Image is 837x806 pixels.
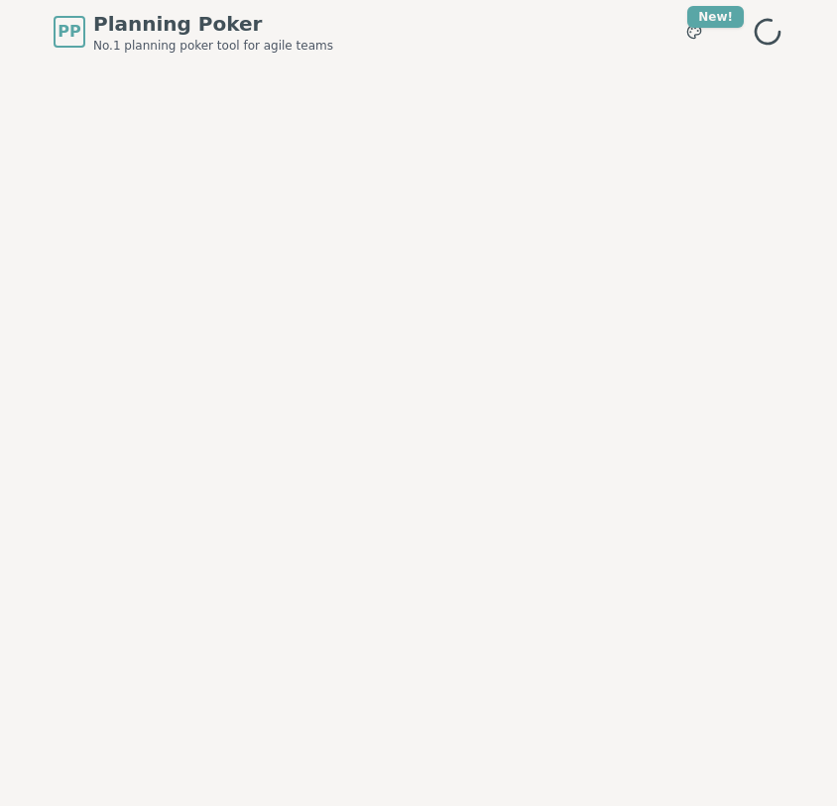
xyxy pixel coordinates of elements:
button: New! [676,14,712,50]
span: PP [58,20,80,44]
a: PPPlanning PokerNo.1 planning poker tool for agile teams [54,10,333,54]
span: No.1 planning poker tool for agile teams [93,38,333,54]
span: Planning Poker [93,10,333,38]
div: New! [687,6,744,28]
